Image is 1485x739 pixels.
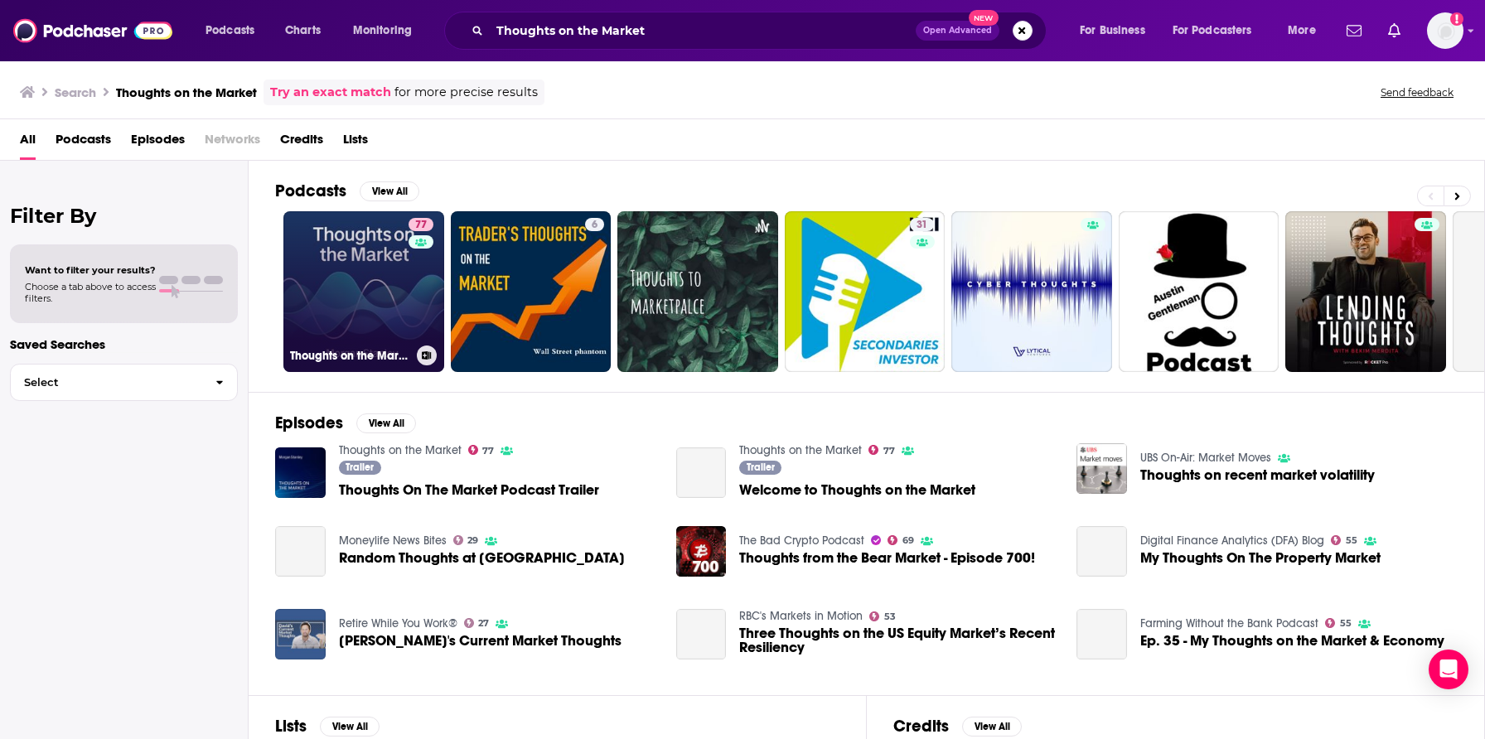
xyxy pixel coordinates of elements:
img: Thoughts from the Bear Market - Episode 700! [676,526,727,577]
h3: Thoughts on the Market [290,349,410,363]
a: 53 [869,611,896,621]
p: Saved Searches [10,336,238,352]
span: 27 [478,620,489,627]
span: Networks [205,126,260,160]
span: Episodes [131,126,185,160]
h2: Podcasts [275,181,346,201]
button: open menu [194,17,276,44]
img: David's Current Market Thoughts [275,609,326,659]
button: View All [360,181,419,201]
a: Try an exact match [270,83,391,102]
button: View All [320,717,380,737]
span: Trailer [747,462,775,472]
span: Trailer [346,462,374,472]
a: 77 [868,445,895,455]
span: Charts [285,19,321,42]
div: Search podcasts, credits, & more... [460,12,1062,50]
a: Thoughts from the Bear Market - Episode 700! [739,551,1035,565]
span: 6 [592,217,597,234]
a: My Thoughts On The Property Market [1140,551,1381,565]
h2: Lists [275,716,307,737]
span: 77 [482,447,494,455]
a: Moneylife News Bites [339,534,447,548]
a: Show notifications dropdown [1381,17,1407,45]
input: Search podcasts, credits, & more... [490,17,916,44]
span: Random Thoughts at [GEOGRAPHIC_DATA] [339,551,625,565]
span: Thoughts On The Market Podcast Trailer [339,483,599,497]
span: 53 [884,613,896,621]
span: 29 [467,537,478,544]
a: Three Thoughts on the US Equity Market’s Recent Resiliency [739,626,1057,654]
a: Welcome to Thoughts on the Market [676,447,727,498]
a: Lists [343,126,368,160]
h3: Thoughts on the Market [116,85,257,100]
a: Ep. 35 - My Thoughts on the Market & Economy [1076,609,1127,659]
button: open menu [1162,17,1276,44]
span: for more precise results [394,83,538,102]
a: 6 [585,218,604,231]
span: Podcasts [206,19,254,42]
a: 77Thoughts on the Market [283,211,444,372]
a: 6 [451,211,612,372]
button: View All [356,413,416,433]
span: Monitoring [353,19,412,42]
img: Thoughts on recent market volatility [1076,443,1127,494]
a: 77 [409,218,433,231]
span: 55 [1340,620,1352,627]
a: 77 [468,445,495,455]
span: Select [11,377,202,388]
a: 27 [464,618,490,628]
a: Three Thoughts on the US Equity Market’s Recent Resiliency [676,609,727,659]
span: For Podcasters [1173,19,1252,42]
a: EpisodesView All [275,413,416,433]
button: Open AdvancedNew [916,21,999,41]
button: View All [962,717,1022,737]
span: New [969,10,999,26]
a: Podcasts [56,126,111,160]
a: 31 [785,211,946,372]
a: Thoughts on the Market [739,443,862,457]
a: Show notifications dropdown [1340,17,1368,45]
a: ListsView All [275,716,380,737]
button: Select [10,364,238,401]
button: open menu [341,17,433,44]
button: open menu [1276,17,1337,44]
span: 31 [917,217,927,234]
span: 77 [415,217,427,234]
a: Random Thoughts at Market High [339,551,625,565]
span: 55 [1346,537,1357,544]
a: CreditsView All [893,716,1022,737]
button: Show profile menu [1427,12,1463,49]
img: Thoughts On The Market Podcast Trailer [275,447,326,498]
div: Open Intercom Messenger [1429,650,1468,689]
a: PodcastsView All [275,181,419,201]
span: Logged in as melrosepr [1427,12,1463,49]
span: All [20,126,36,160]
a: 55 [1331,535,1357,545]
a: David's Current Market Thoughts [339,634,622,648]
a: RBC's Markets in Motion [739,609,863,623]
a: Credits [280,126,323,160]
a: Ep. 35 - My Thoughts on the Market & Economy [1140,634,1444,648]
span: 69 [902,537,914,544]
a: Thoughts on the Market [339,443,462,457]
a: Digital Finance Analytics (DFA) Blog [1140,534,1324,548]
h3: Search [55,85,96,100]
a: Farming Without the Bank Podcast [1140,616,1318,630]
button: open menu [1068,17,1166,44]
svg: Add a profile image [1450,12,1463,26]
span: Want to filter your results? [25,264,156,276]
a: 55 [1325,618,1352,628]
a: Retire While You Work® [339,616,457,630]
a: Charts [274,17,331,44]
a: 69 [888,535,914,545]
img: User Profile [1427,12,1463,49]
